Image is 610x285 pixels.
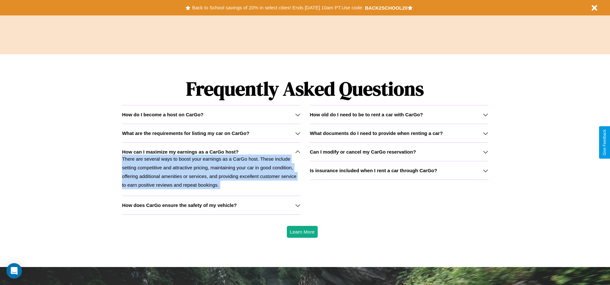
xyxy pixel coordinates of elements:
[365,5,408,11] b: BACK2SCHOOL20
[122,72,488,105] h1: Frequently Asked Questions
[190,3,365,12] button: Back to School savings of 20% in select cities! Ends [DATE] 10am PT.Use code:
[6,263,22,279] div: Open Intercom Messenger
[122,112,203,117] h3: How do I become a host on CarGo?
[310,149,416,155] h3: Can I modify or cancel my CarGo reservation?
[122,130,249,136] h3: What are the requirements for listing my car on CarGo?
[122,202,237,208] h3: How does CarGo ensure the safety of my vehicle?
[310,112,423,117] h3: How old do I need to be to rent a car with CarGo?
[310,130,443,136] h3: What documents do I need to provide when renting a car?
[287,226,318,238] button: Learn More
[122,155,300,189] p: There are several ways to boost your earnings as a CarGo host. These include setting competitive ...
[310,168,437,173] h3: Is insurance included when I rent a car through CarGo?
[602,129,607,156] div: Give Feedback
[122,149,239,155] h3: How can I maximize my earnings as a CarGo host?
